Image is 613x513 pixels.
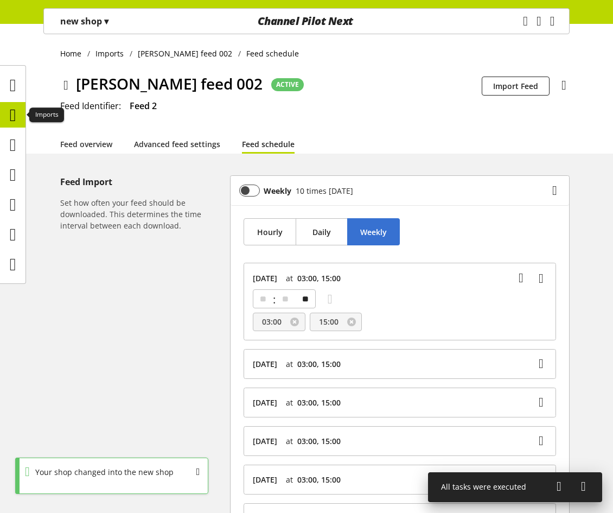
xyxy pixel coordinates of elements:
span: [DATE] [253,474,277,485]
span: [DATE] [253,273,277,284]
a: Home [60,48,87,59]
span: 03:00, 15:00 [297,435,341,447]
span: : [273,290,276,309]
span: 03:00 [262,316,282,327]
span: Import Feed [493,80,538,92]
span: ▾ [104,15,108,27]
h5: Feed Import [60,175,226,188]
button: Daily [296,218,348,245]
b: Weekly [264,185,291,197]
div: Imports [29,107,64,123]
span: [PERSON_NAME] feed 002 [76,72,263,95]
span: All tasks were executed [441,482,526,492]
span: at [286,397,293,408]
a: Feed overview [60,138,112,150]
span: at [286,273,293,284]
span: at [286,358,293,370]
div: Your shop changed into the new shop [30,466,174,478]
a: [PERSON_NAME] feed 002 [132,48,238,59]
span: ACTIVE [276,80,299,90]
span: 15:00 [319,316,339,327]
span: Daily [312,226,331,238]
button: Import Feed [482,77,550,96]
span: [DATE] [253,397,277,408]
span: 03:00, 15:00 [297,397,341,408]
nav: main navigation [43,8,570,34]
span: Feed Identifier: [60,100,121,112]
button: Hourly [244,218,296,245]
p: new shop [60,15,108,28]
span: 03:00, 15:00 [297,273,341,284]
h6: Set how often your feed should be downloaded. This determines the time interval between each down... [60,197,226,231]
span: [PERSON_NAME] feed 002 [138,48,232,59]
a: Feed schedule [242,138,295,150]
span: at [286,474,293,485]
span: Hourly [257,226,283,238]
span: [DATE] [253,435,277,447]
a: Advanced feed settings [134,138,220,150]
span: [DATE] [253,358,277,370]
span: at [286,435,293,447]
span: 03:00, 15:00 [297,474,341,485]
a: Imports [90,48,130,59]
span: 03:00, 15:00 [297,358,341,370]
div: 10 times [DATE] [291,185,353,197]
button: Weekly [347,218,400,245]
span: Weekly [360,226,387,238]
span: Feed 2 [130,100,157,112]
